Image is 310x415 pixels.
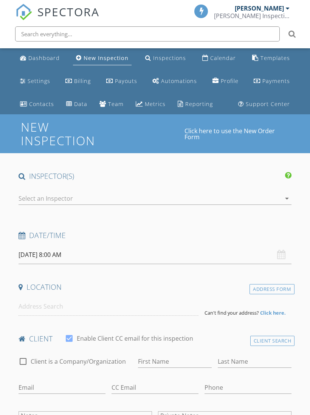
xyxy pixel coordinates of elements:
[19,282,291,292] h4: Location
[19,334,291,344] h4: client
[74,77,91,85] div: Billing
[250,284,294,294] div: Address Form
[142,51,189,65] a: Inspections
[175,97,216,111] a: Reporting
[37,4,99,20] span: SPECTORA
[73,51,132,65] a: New Inspection
[17,51,63,65] a: Dashboard
[15,10,99,26] a: SPECTORA
[260,54,290,61] div: Templates
[262,77,290,85] div: Payments
[108,100,124,108] div: Team
[31,358,126,365] label: Client is a Company/Organization
[28,54,60,61] div: Dashboard
[19,171,291,181] h4: INSPECTOR(S)
[84,54,129,61] div: New Inspection
[260,309,286,316] strong: Click here.
[15,4,32,20] img: The Best Home Inspection Software - Spectora
[250,336,295,346] div: Client Search
[15,26,280,41] input: Search everything...
[21,120,184,147] h1: New Inspection
[63,97,90,111] a: Data
[221,77,239,85] div: Profile
[185,100,213,108] div: Reporting
[210,54,236,61] div: Calendar
[133,97,169,111] a: Metrics
[205,309,259,316] span: Can't find your address?
[246,100,290,108] div: Support Center
[19,297,198,316] input: Address Search
[96,97,127,111] a: Team
[74,100,87,108] div: Data
[145,100,166,108] div: Metrics
[209,74,242,88] a: Company Profile
[199,51,239,65] a: Calendar
[184,128,289,140] a: Click here to use the New Order Form
[17,97,57,111] a: Contacts
[17,74,53,88] a: Settings
[115,77,137,85] div: Payouts
[149,74,200,88] a: Automations (Basic)
[153,54,186,61] div: Inspections
[19,231,291,240] h4: Date/Time
[103,74,140,88] a: Payouts
[161,77,197,85] div: Automations
[77,335,193,342] label: Enable Client CC email for this inspection
[235,97,293,111] a: Support Center
[235,5,284,12] div: [PERSON_NAME]
[28,77,50,85] div: Settings
[282,194,291,203] i: arrow_drop_down
[251,74,293,88] a: Payments
[29,100,54,108] div: Contacts
[19,246,291,264] input: Select date
[62,74,94,88] a: Billing
[249,51,293,65] a: Templates
[214,12,290,20] div: Ayuso Inspections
